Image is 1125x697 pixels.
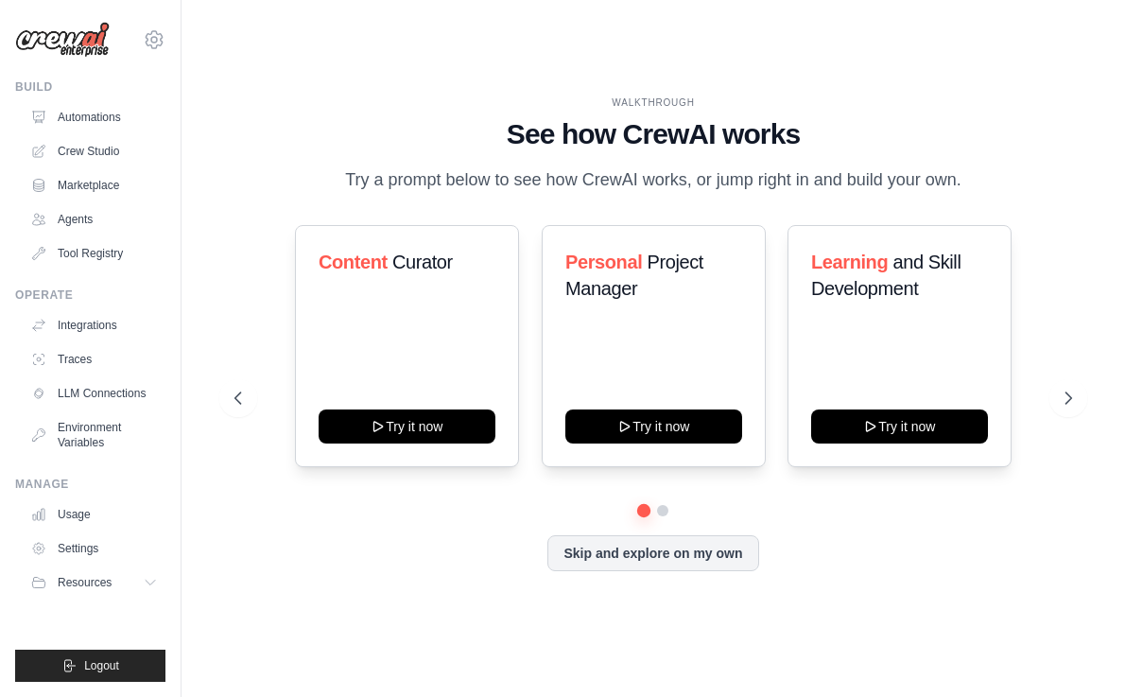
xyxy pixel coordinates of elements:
[23,412,165,458] a: Environment Variables
[811,409,988,444] button: Try it now
[84,658,119,673] span: Logout
[565,409,742,444] button: Try it now
[23,344,165,375] a: Traces
[23,499,165,530] a: Usage
[23,310,165,340] a: Integrations
[336,166,971,194] p: Try a prompt below to see how CrewAI works, or jump right in and build your own.
[15,22,110,58] img: Logo
[15,79,165,95] div: Build
[319,409,495,444] button: Try it now
[58,575,112,590] span: Resources
[547,535,758,571] button: Skip and explore on my own
[15,650,165,682] button: Logout
[23,378,165,409] a: LLM Connections
[23,533,165,564] a: Settings
[565,252,642,272] span: Personal
[23,204,165,235] a: Agents
[565,252,703,299] span: Project Manager
[23,567,165,598] button: Resources
[234,96,1072,110] div: WALKTHROUGH
[23,136,165,166] a: Crew Studio
[15,477,165,492] div: Manage
[811,252,961,299] span: and Skill Development
[811,252,888,272] span: Learning
[1030,606,1125,697] iframe: Chat Widget
[392,252,453,272] span: Curator
[15,288,165,303] div: Operate
[234,117,1072,151] h1: See how CrewAI works
[23,170,165,200] a: Marketplace
[23,238,165,269] a: Tool Registry
[23,102,165,132] a: Automations
[319,252,388,272] span: Content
